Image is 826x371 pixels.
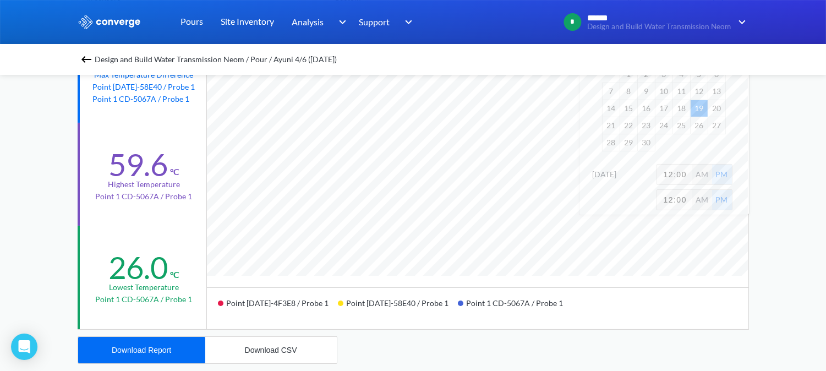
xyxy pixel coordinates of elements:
p: Point 1 CD-5067A / Probe 1 [96,190,193,203]
p: Point [DATE]-58E40 / Probe 1 [93,81,195,93]
p: Point 1 CD-5067A / Probe 1 [96,293,193,305]
button: Download Report [78,337,205,363]
span: Analysis [292,15,324,29]
div: Open Intercom Messenger [11,334,37,360]
div: 59.6 [108,146,168,183]
img: downArrow.svg [731,15,749,29]
p: Point 1 CD-5067A / Probe 1 [93,93,195,105]
span: Support [359,15,390,29]
div: Download CSV [245,346,297,354]
img: downArrow.svg [331,15,349,29]
button: Download CSV [205,337,337,363]
div: Download Report [112,346,171,354]
span: Design and Build Water Transmission Neom / Pour / Ayuni 4/6 ([DATE]) [95,52,337,67]
img: logo_ewhite.svg [78,15,141,29]
div: Max temperature difference [95,69,194,81]
div: 26.0 [108,249,168,286]
div: Point [DATE]-58E40 / Probe 1 [338,294,458,320]
div: Lowest temperature [109,281,179,293]
img: downArrow.svg [398,15,415,29]
div: Point 1 CD-5067A / Probe 1 [458,294,572,320]
div: Point [DATE]-4F3E8 / Probe 1 [218,294,338,320]
div: Highest temperature [108,178,180,190]
img: backspace.svg [80,53,93,66]
span: Design and Build Water Transmission Neom [588,23,731,31]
